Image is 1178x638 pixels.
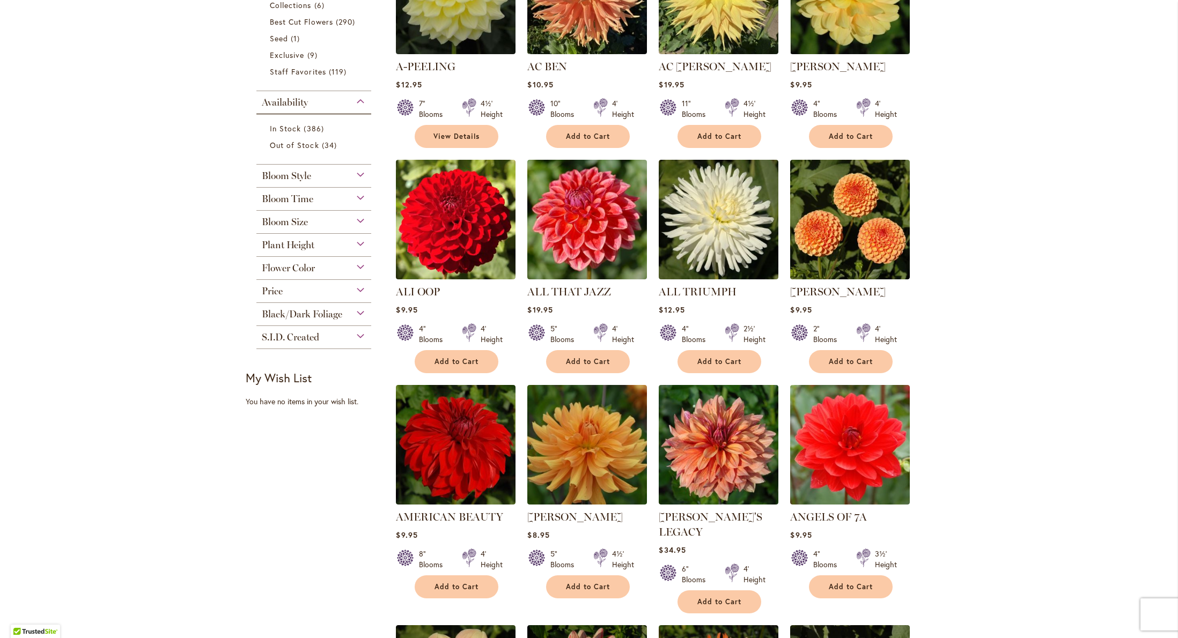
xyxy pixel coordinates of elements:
a: Best Cut Flowers [270,16,360,27]
span: S.I.D. Created [262,331,319,343]
img: Andy's Legacy [659,385,778,505]
a: A-Peeling [396,46,516,56]
span: $34.95 [659,545,686,555]
a: ANGELS OF 7A [790,510,867,523]
img: ALI OOP [396,160,516,279]
div: 4' Height [875,98,897,120]
a: ALL TRIUMPH [659,285,737,298]
a: AMERICAN BEAUTY [396,496,516,507]
button: Add to Cart [546,125,630,148]
button: Add to Cart [809,575,893,598]
a: In Stock 386 [270,123,360,134]
button: Add to Cart [678,590,761,613]
button: Add to Cart [678,350,761,373]
img: ANDREW CHARLES [527,385,647,505]
div: 4" Blooms [419,323,449,345]
a: Exclusive [270,49,360,61]
span: $8.95 [527,530,549,540]
span: 9 [307,49,320,61]
div: 4½' Height [481,98,503,120]
div: 4' Height [481,548,503,570]
div: 4" Blooms [682,323,712,345]
span: Seed [270,33,288,43]
span: 34 [322,139,340,151]
span: Out of Stock [270,140,319,150]
a: AHOY MATEY [790,46,910,56]
span: In Stock [270,123,301,133]
span: 119 [329,66,349,77]
a: ALI OOP [396,285,440,298]
span: View Details [433,132,480,141]
button: Add to Cart [546,350,630,373]
span: Add to Cart [435,582,478,591]
span: $19.95 [659,79,684,90]
span: Bloom Time [262,193,313,205]
img: AMBER QUEEN [790,160,910,279]
a: [PERSON_NAME] [790,285,886,298]
iframe: Launch Accessibility Center [8,600,38,630]
button: Add to Cart [678,125,761,148]
span: Add to Cart [829,582,873,591]
span: Add to Cart [829,357,873,366]
span: Availability [262,97,308,108]
a: AC Jeri [659,46,778,56]
a: [PERSON_NAME] [527,510,623,523]
span: Bloom Style [262,170,311,182]
span: $19.95 [527,305,553,315]
a: AC BEN [527,60,567,73]
span: Black/Dark Foliage [262,308,342,320]
a: AC BEN [527,46,647,56]
div: 5" Blooms [550,323,580,345]
div: You have no items in your wish list. [246,396,389,407]
span: 1 [291,33,303,44]
div: 7" Blooms [419,98,449,120]
a: ALL THAT JAZZ [527,285,611,298]
span: Add to Cart [566,357,610,366]
a: View Details [415,125,498,148]
div: 4' Height [875,323,897,345]
a: ALL THAT JAZZ [527,271,647,281]
div: 2½' Height [743,323,765,345]
div: 10" Blooms [550,98,580,120]
span: Add to Cart [697,132,741,141]
a: AMERICAN BEAUTY [396,510,503,523]
span: Flower Color [262,262,315,274]
span: $9.95 [790,530,812,540]
div: 2" Blooms [813,323,843,345]
a: ANDREW CHARLES [527,496,647,507]
button: Add to Cart [809,350,893,373]
div: 4' Height [612,98,634,120]
span: $9.95 [790,79,812,90]
a: ALI OOP [396,271,516,281]
img: ALL TRIUMPH [659,160,778,279]
div: 6" Blooms [682,563,712,585]
a: AMBER QUEEN [790,271,910,281]
img: AMERICAN BEAUTY [396,385,516,505]
a: Seed [270,33,360,44]
div: 4' Height [612,323,634,345]
div: 4" Blooms [813,548,843,570]
div: 5" Blooms [550,548,580,570]
a: Staff Favorites [270,66,360,77]
div: 4" Blooms [813,98,843,120]
span: Price [262,285,283,297]
div: 3½' Height [875,548,897,570]
span: Add to Cart [566,132,610,141]
button: Add to Cart [809,125,893,148]
a: [PERSON_NAME] [790,60,886,73]
a: AC [PERSON_NAME] [659,60,771,73]
span: 386 [304,123,326,134]
span: $9.95 [396,305,417,315]
button: Add to Cart [546,575,630,598]
span: $9.95 [790,305,812,315]
a: ALL TRIUMPH [659,271,778,281]
div: 8" Blooms [419,548,449,570]
span: Bloom Size [262,216,308,228]
span: Add to Cart [829,132,873,141]
a: Andy's Legacy [659,496,778,507]
span: Plant Height [262,239,314,251]
a: [PERSON_NAME]'S LEGACY [659,510,762,538]
span: $12.95 [396,79,422,90]
img: ALL THAT JAZZ [527,160,647,279]
span: $12.95 [659,305,684,315]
